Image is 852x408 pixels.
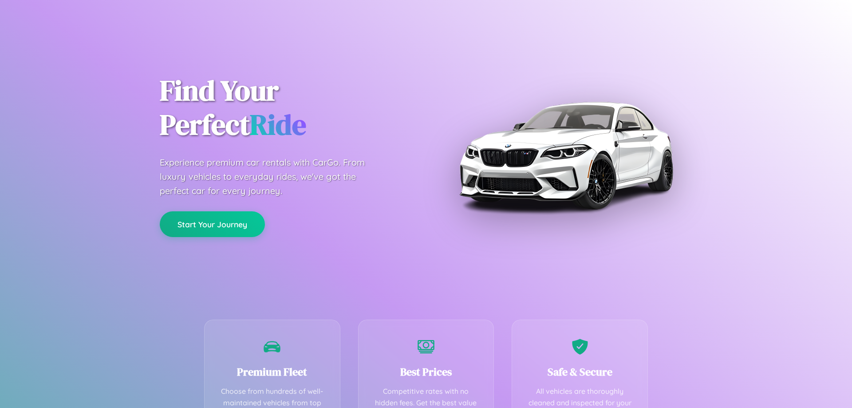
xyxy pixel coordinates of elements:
[455,44,677,266] img: Premium BMW car rental vehicle
[160,211,265,237] button: Start Your Journey
[160,74,413,142] h1: Find Your Perfect
[160,155,382,198] p: Experience premium car rentals with CarGo. From luxury vehicles to everyday rides, we've got the ...
[250,105,306,144] span: Ride
[218,364,327,379] h3: Premium Fleet
[372,364,481,379] h3: Best Prices
[525,364,634,379] h3: Safe & Secure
